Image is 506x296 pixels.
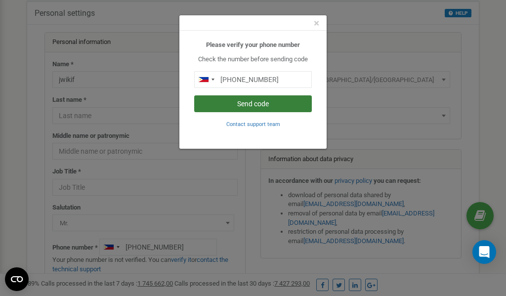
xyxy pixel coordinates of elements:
[226,120,280,127] a: Contact support team
[206,41,300,48] b: Please verify your phone number
[314,18,319,29] button: Close
[5,267,29,291] button: Open CMP widget
[194,95,312,112] button: Send code
[194,71,312,88] input: 0905 123 4567
[226,121,280,127] small: Contact support team
[195,72,217,87] div: Telephone country code
[472,240,496,264] div: Open Intercom Messenger
[314,17,319,29] span: ×
[194,55,312,64] p: Check the number before sending code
